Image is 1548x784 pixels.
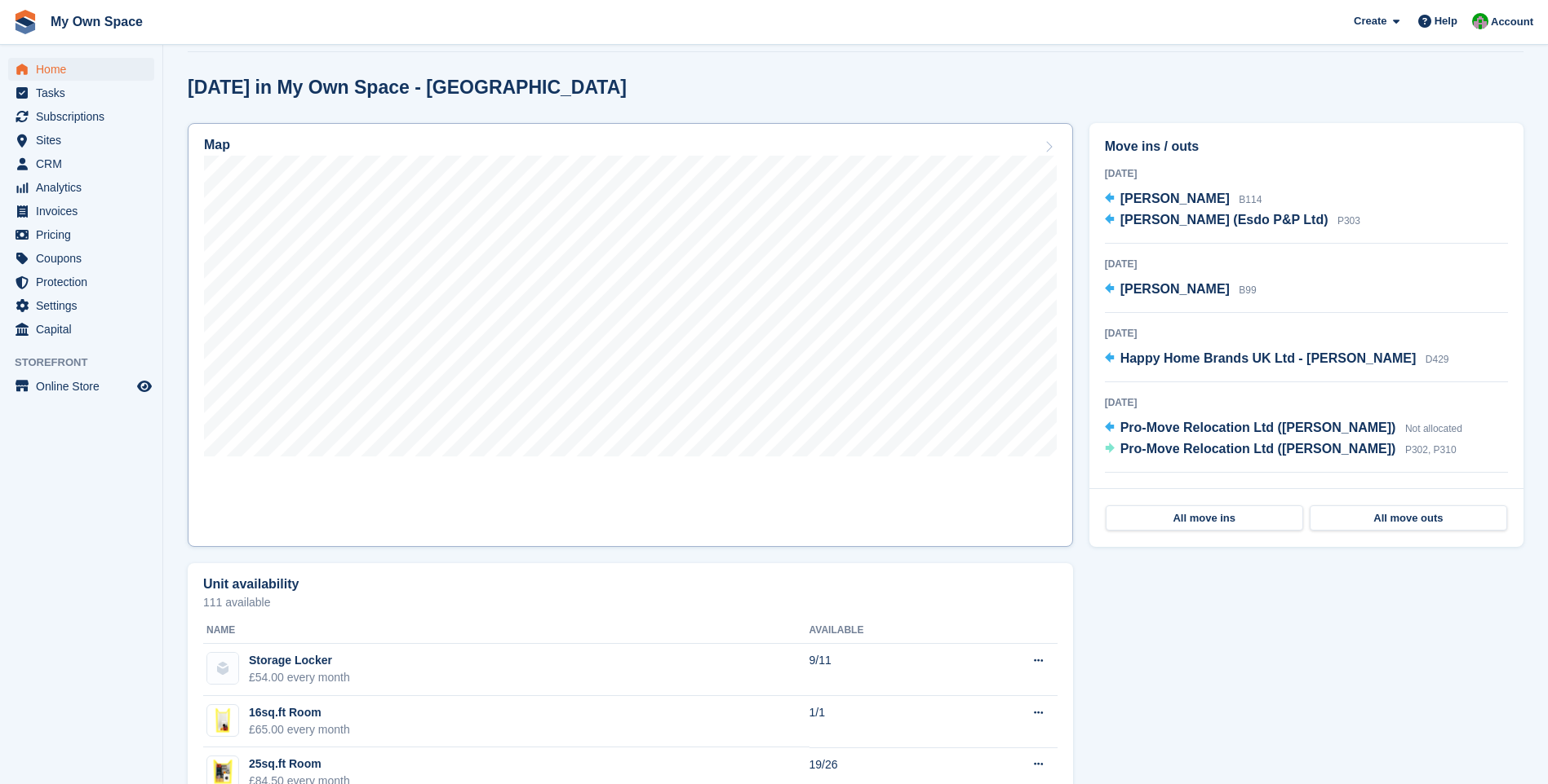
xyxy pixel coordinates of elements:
[207,705,238,736] img: 16ft-storage-room-front-2.png
[188,123,1073,547] a: Map
[1337,215,1360,227] span: P303
[249,755,350,773] div: 25sq.ft Room
[1105,349,1449,370] a: Happy Home Brands UK Ltd - [PERSON_NAME] D429
[809,618,962,644] th: Available
[1105,189,1262,210] a: [PERSON_NAME] B114
[36,176,134,199] span: Analytics
[13,10,38,34] img: stora-icon-8386f47178a22dfd0bd8f6a31ec36ba5ce8667c1dd55bd0f319d3a0aa187defe.svg
[1310,505,1507,531] a: All move outs
[207,653,238,684] img: blank-unit-type-icon-ffbac7b88ba66c5e286b0e438baccc4b9c83835d4c34f86887a83fc20ec27e7b.svg
[1105,210,1360,231] a: [PERSON_NAME] (Esdo P&P Ltd) P303
[1105,486,1508,500] div: [DATE]
[1472,13,1488,29] img: Paula Harris
[188,77,627,99] h2: [DATE] in My Own Space - [GEOGRAPHIC_DATA]
[249,721,350,738] div: £65.00 every month
[249,704,350,721] div: 16sq.ft Room
[1105,326,1508,341] div: [DATE]
[36,129,134,152] span: Sites
[36,375,134,398] span: Online Store
[1405,423,1462,434] span: Not allocated
[1239,284,1256,296] span: B99
[204,138,230,152] h2: Map
[36,318,134,341] span: Capital
[1105,257,1508,271] div: [DATE]
[1405,444,1457,456] span: P302, P310
[36,200,134,222] span: Invoices
[36,81,134,104] span: Tasks
[8,105,154,128] a: menu
[249,652,350,669] div: Storage Locker
[1120,421,1396,434] span: Pro-Move Relocation Ltd ([PERSON_NAME])
[1426,354,1449,365] span: D429
[36,58,134,81] span: Home
[8,294,154,317] a: menu
[8,152,154,175] a: menu
[809,696,962,748] td: 1/1
[1105,166,1508,181] div: [DATE]
[203,618,809,644] th: Name
[8,223,154,246] a: menu
[1435,13,1457,29] span: Help
[36,247,134,270] span: Coupons
[8,247,154,270] a: menu
[1120,192,1230,205] span: [PERSON_NAME]
[1105,439,1457,460] a: Pro-Move Relocation Ltd ([PERSON_NAME]) P302, P310
[8,200,154,222] a: menu
[1105,280,1257,301] a: [PERSON_NAME] B99
[8,176,154,199] a: menu
[1105,137,1508,156] h2: Move ins / outs
[36,223,134,246] span: Pricing
[1120,351,1417,365] span: Happy Home Brands UK Ltd - [PERSON_NAME]
[8,318,154,341] a: menu
[1354,13,1386,29] span: Create
[36,105,134,128] span: Subscriptions
[1106,505,1303,531] a: All move ins
[44,8,149,35] a: My Own Space
[1239,194,1262,205] span: B114
[1105,418,1462,439] a: Pro-Move Relocation Ltd ([PERSON_NAME]) Not allocated
[36,294,134,317] span: Settings
[8,81,154,104] a: menu
[1120,213,1328,227] span: [PERSON_NAME] (Esdo P&P Ltd)
[203,597,1058,608] p: 111 available
[36,271,134,293] span: Protection
[249,669,350,686] div: £54.00 every month
[1491,14,1533,30] span: Account
[1120,282,1230,296] span: [PERSON_NAME]
[8,58,154,81] a: menu
[8,375,154,398] a: menu
[809,644,962,696] td: 9/11
[203,577,299,592] h2: Unit availability
[8,271,154,293] a: menu
[36,152,134,175] span: CRM
[135,377,154,396] a: Preview store
[1120,442,1396,456] span: Pro-Move Relocation Ltd ([PERSON_NAME])
[1105,395,1508,410] div: [DATE]
[8,129,154,152] a: menu
[15,355,162,371] span: Storefront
